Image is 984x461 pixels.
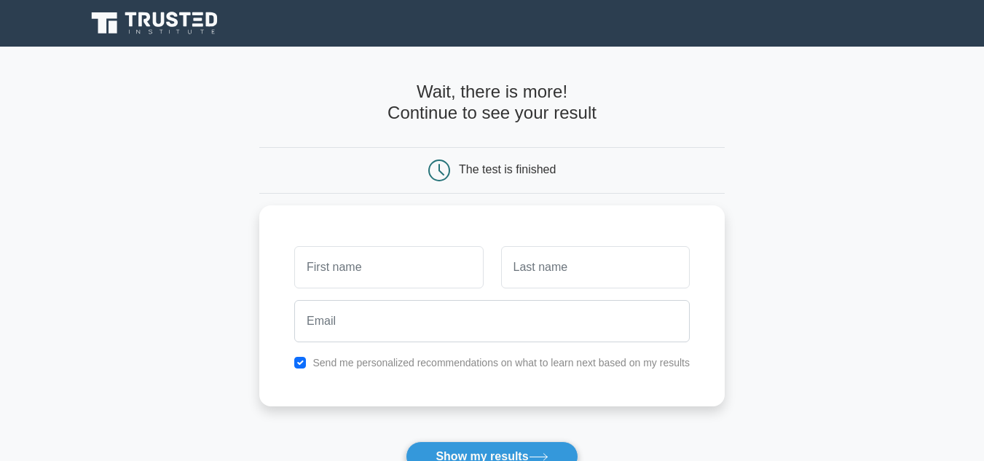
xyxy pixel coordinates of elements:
[459,163,556,176] div: The test is finished
[501,246,690,288] input: Last name
[294,246,483,288] input: First name
[259,82,725,124] h4: Wait, there is more! Continue to see your result
[312,357,690,369] label: Send me personalized recommendations on what to learn next based on my results
[294,300,690,342] input: Email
